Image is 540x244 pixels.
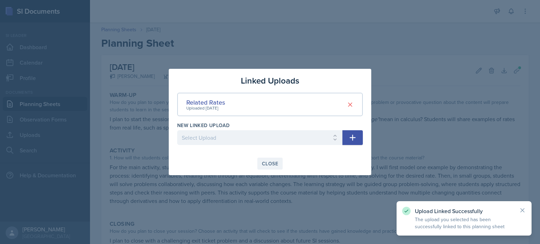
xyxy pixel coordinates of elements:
[186,105,225,111] div: Uploaded [DATE]
[257,158,283,170] button: Close
[415,207,513,215] p: Upload Linked Successfully
[415,216,513,230] p: The upload you selected has been successfully linked to this planning sheet
[241,74,299,87] h3: Linked Uploads
[186,98,225,107] div: Related Rates
[262,161,278,166] div: Close
[177,122,230,129] label: New Linked Upload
